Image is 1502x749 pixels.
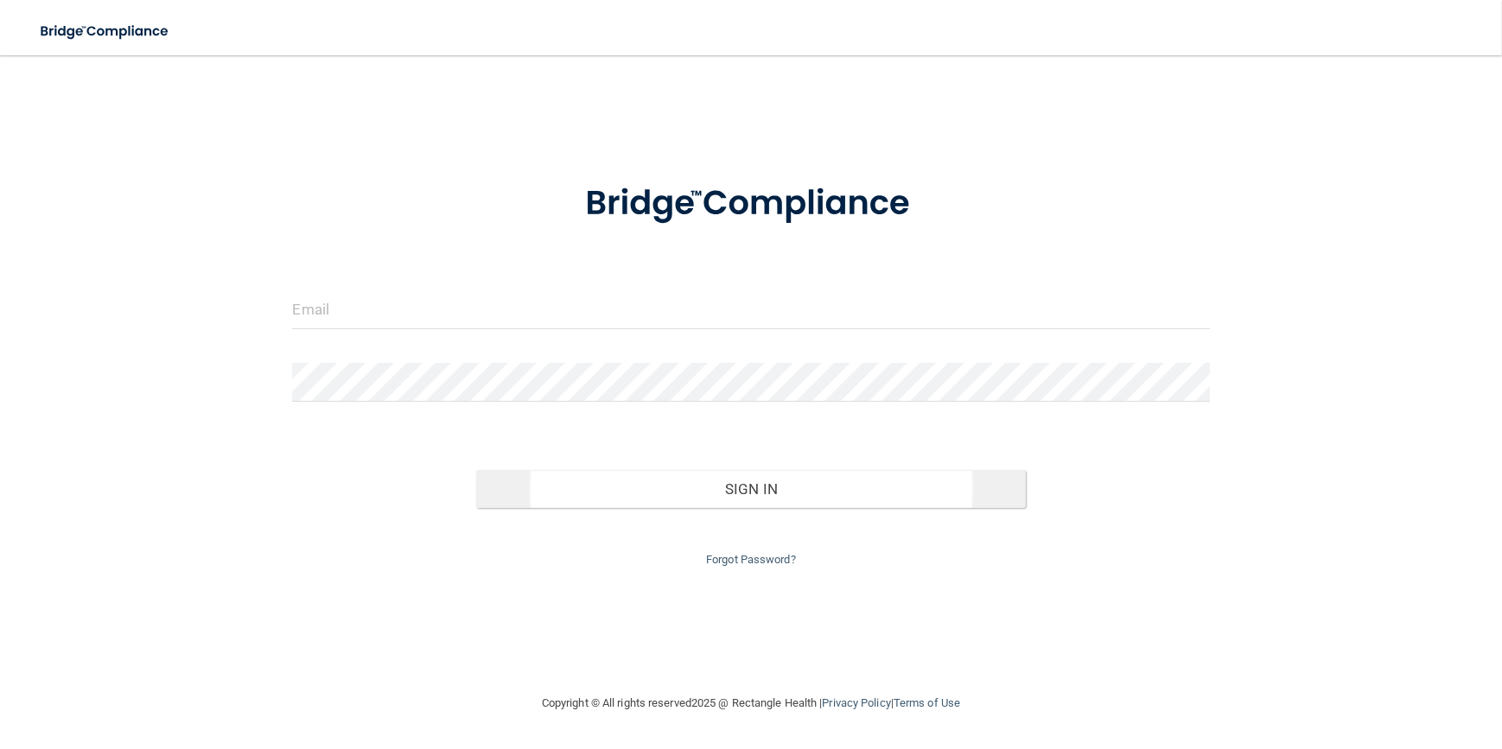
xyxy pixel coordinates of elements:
[706,553,796,566] a: Forgot Password?
[894,696,960,709] a: Terms of Use
[26,14,185,49] img: bridge_compliance_login_screen.278c3ca4.svg
[292,290,1209,329] input: Email
[822,696,890,709] a: Privacy Policy
[436,676,1066,731] div: Copyright © All rights reserved 2025 @ Rectangle Health | |
[476,470,1027,508] button: Sign In
[550,159,952,249] img: bridge_compliance_login_screen.278c3ca4.svg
